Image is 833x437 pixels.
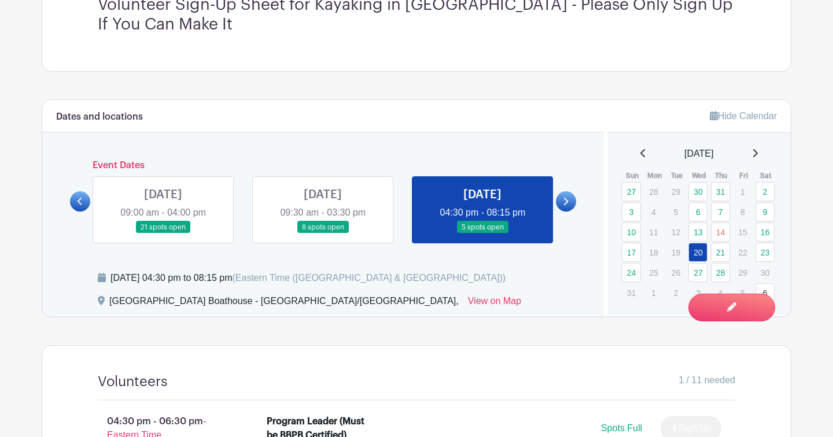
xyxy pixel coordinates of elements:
a: 7 [711,202,730,221]
a: 21 [711,243,730,262]
th: Sun [621,170,644,182]
p: 2 [666,284,685,302]
a: 6 [755,283,775,302]
a: 20 [688,243,707,262]
span: (Eastern Time ([GEOGRAPHIC_DATA] & [GEOGRAPHIC_DATA])) [232,273,506,283]
a: 28 [711,263,730,282]
p: 1 [733,183,752,201]
p: 4 [711,284,730,302]
p: 12 [666,223,685,241]
a: 17 [622,243,641,262]
a: 27 [622,182,641,201]
h4: Volunteers [98,373,168,390]
a: 23 [755,243,775,262]
a: 24 [622,263,641,282]
span: [DATE] [684,147,713,161]
a: 31 [711,182,730,201]
p: 29 [666,183,685,201]
th: Mon [643,170,666,182]
a: 6 [688,202,707,221]
p: 30 [755,264,775,282]
a: 27 [688,263,707,282]
div: [GEOGRAPHIC_DATA] Boathouse - [GEOGRAPHIC_DATA]/[GEOGRAPHIC_DATA], [109,294,459,313]
p: 11 [644,223,663,241]
a: Hide Calendar [710,111,777,121]
th: Thu [710,170,733,182]
p: 29 [733,264,752,282]
p: 3 [688,284,707,302]
span: Spots Full [601,423,642,433]
a: 10 [622,223,641,242]
p: 5 [733,284,752,302]
a: 9 [755,202,775,221]
h6: Dates and locations [56,112,143,123]
th: Sat [755,170,777,182]
p: 18 [644,243,663,261]
p: 26 [666,264,685,282]
th: Tue [666,170,688,182]
a: 3 [622,202,641,221]
th: Fri [732,170,755,182]
p: 28 [644,183,663,201]
p: 5 [666,203,685,221]
p: 25 [644,264,663,282]
div: [DATE] 04:30 pm to 08:15 pm [110,271,506,285]
p: 15 [733,223,752,241]
p: 8 [733,203,752,221]
a: 2 [755,182,775,201]
a: View on Map [468,294,521,313]
p: 1 [644,284,663,302]
span: 1 / 11 needed [679,373,735,387]
a: 30 [688,182,707,201]
p: 19 [666,243,685,261]
a: 16 [755,223,775,242]
a: 14 [711,223,730,242]
a: 13 [688,223,707,242]
p: 31 [622,284,641,302]
p: 22 [733,243,752,261]
th: Wed [688,170,710,182]
p: 4 [644,203,663,221]
h6: Event Dates [90,160,556,171]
